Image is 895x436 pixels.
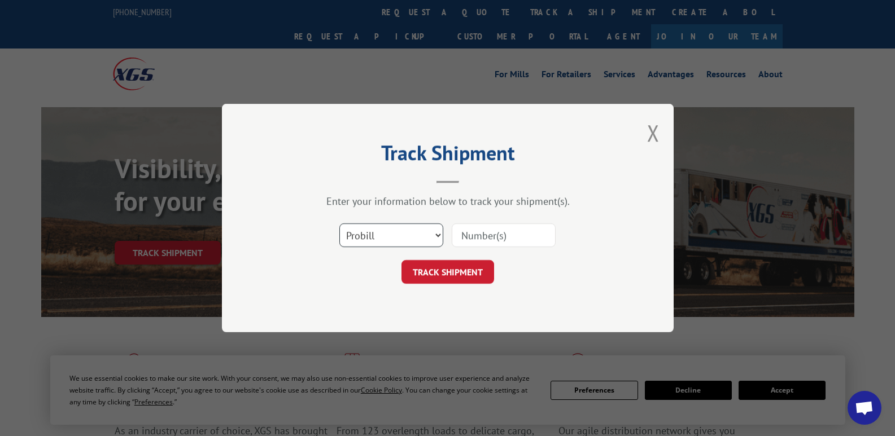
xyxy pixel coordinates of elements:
[278,145,617,166] h2: Track Shipment
[401,260,494,284] button: TRACK SHIPMENT
[647,118,660,148] button: Close modal
[452,223,556,247] input: Number(s)
[278,195,617,208] div: Enter your information below to track your shipment(s).
[848,391,881,425] div: Open chat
